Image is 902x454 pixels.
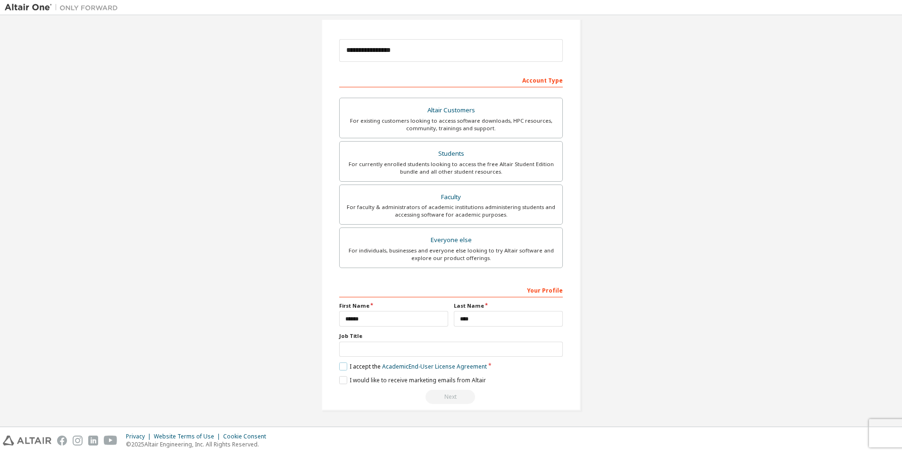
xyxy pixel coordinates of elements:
div: Altair Customers [345,104,557,117]
div: Privacy [126,433,154,440]
div: Cookie Consent [223,433,272,440]
label: I would like to receive marketing emails from Altair [339,376,486,384]
a: Academic End-User License Agreement [382,362,487,370]
label: I accept the [339,362,487,370]
img: facebook.svg [57,436,67,446]
p: © 2025 Altair Engineering, Inc. All Rights Reserved. [126,440,272,448]
div: Read and acccept EULA to continue [339,390,563,404]
div: Everyone else [345,234,557,247]
img: youtube.svg [104,436,117,446]
div: For currently enrolled students looking to access the free Altair Student Edition bundle and all ... [345,160,557,176]
div: For individuals, businesses and everyone else looking to try Altair software and explore our prod... [345,247,557,262]
label: Job Title [339,332,563,340]
div: For existing customers looking to access software downloads, HPC resources, community, trainings ... [345,117,557,132]
div: Students [345,147,557,160]
img: altair_logo.svg [3,436,51,446]
img: linkedin.svg [88,436,98,446]
div: Your Profile [339,282,563,297]
label: First Name [339,302,448,310]
div: Website Terms of Use [154,433,223,440]
img: Altair One [5,3,123,12]
label: Last Name [454,302,563,310]
div: Faculty [345,191,557,204]
img: instagram.svg [73,436,83,446]
div: For faculty & administrators of academic institutions administering students and accessing softwa... [345,203,557,219]
div: Account Type [339,72,563,87]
